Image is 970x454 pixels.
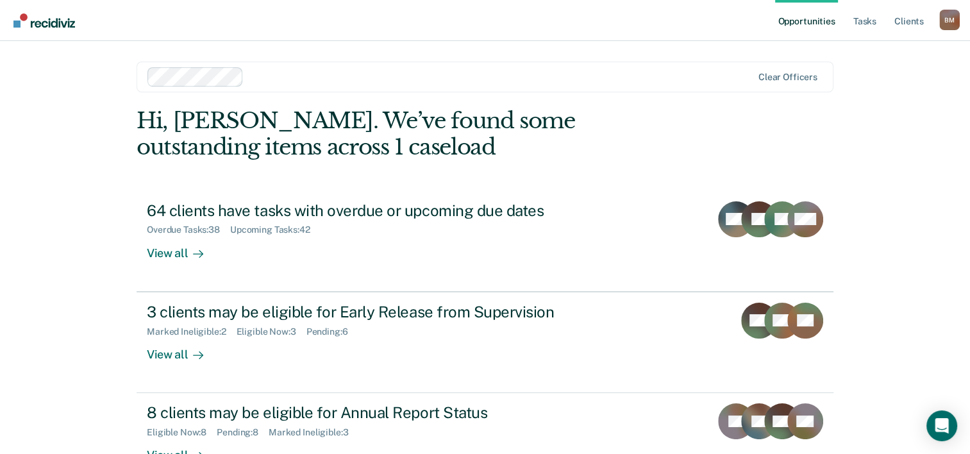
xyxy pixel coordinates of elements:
div: Eligible Now : 3 [237,326,306,337]
div: 8 clients may be eligible for Annual Report Status [147,403,597,422]
div: Upcoming Tasks : 42 [230,224,321,235]
div: Eligible Now : 8 [147,427,217,438]
div: Clear officers [758,72,817,83]
div: 3 clients may be eligible for Early Release from Supervision [147,303,597,321]
a: 64 clients have tasks with overdue or upcoming due datesOverdue Tasks:38Upcoming Tasks:42View all [137,191,833,292]
div: View all [147,235,219,260]
img: Recidiviz [13,13,75,28]
div: 64 clients have tasks with overdue or upcoming due dates [147,201,597,220]
div: Hi, [PERSON_NAME]. We’ve found some outstanding items across 1 caseload [137,108,694,160]
button: Profile dropdown button [939,10,960,30]
div: Open Intercom Messenger [926,410,957,441]
a: 3 clients may be eligible for Early Release from SupervisionMarked Ineligible:2Eligible Now:3Pend... [137,292,833,393]
div: B M [939,10,960,30]
div: Pending : 6 [306,326,358,337]
div: Marked Ineligible : 2 [147,326,236,337]
div: Pending : 8 [217,427,269,438]
div: Overdue Tasks : 38 [147,224,230,235]
div: View all [147,337,219,362]
div: Marked Ineligible : 3 [269,427,358,438]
